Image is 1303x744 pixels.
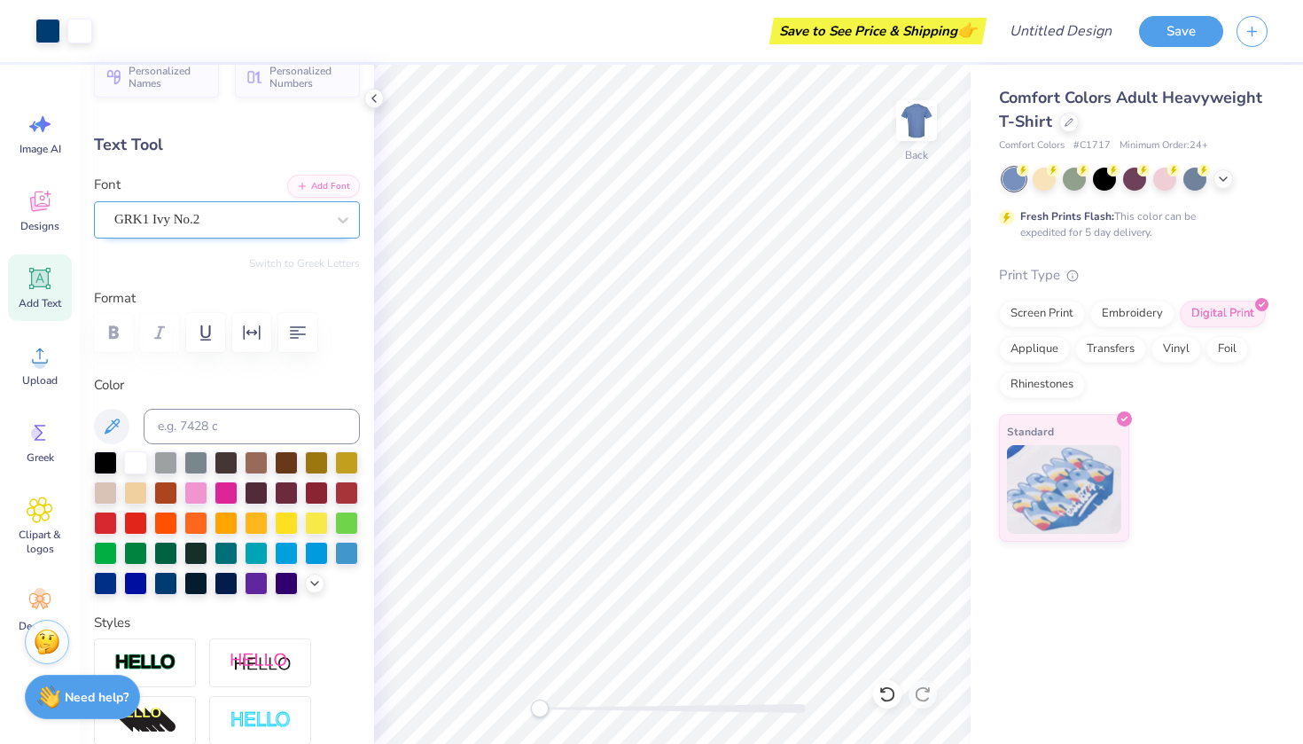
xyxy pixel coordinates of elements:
button: Personalized Numbers [235,57,360,98]
button: Save [1139,16,1223,47]
span: 👉 [957,20,977,41]
span: Add Text [19,296,61,310]
span: # C1717 [1073,138,1111,153]
button: Switch to Greek Letters [249,256,360,270]
strong: Fresh Prints Flash: [1020,209,1114,223]
div: Accessibility label [531,700,549,717]
span: Minimum Order: 24 + [1120,138,1208,153]
div: Applique [999,336,1070,363]
button: Add Font [287,175,360,198]
div: Rhinestones [999,372,1085,398]
button: Personalized Names [94,57,219,98]
div: Digital Print [1180,301,1266,327]
div: This color can be expedited for 5 day delivery. [1020,208,1238,240]
label: Font [94,175,121,195]
strong: Need help? [65,689,129,706]
div: Screen Print [999,301,1085,327]
span: Decorate [19,619,61,633]
input: Untitled Design [995,13,1126,49]
span: Personalized Numbers [269,65,349,90]
span: Comfort Colors [999,138,1065,153]
img: 3D Illusion [114,707,176,735]
img: Back [899,103,934,138]
span: Personalized Names [129,65,208,90]
div: Print Type [999,265,1268,286]
input: e.g. 7428 c [144,409,360,444]
label: Styles [94,613,130,633]
div: Save to See Price & Shipping [774,18,982,44]
img: Negative Space [230,710,292,731]
div: Foil [1206,336,1248,363]
label: Color [94,375,360,395]
img: Standard [1007,445,1121,534]
span: Designs [20,219,59,233]
span: Clipart & logos [11,528,69,556]
img: Stroke [114,653,176,673]
span: Image AI [20,142,61,156]
div: Text Tool [94,133,360,157]
img: Shadow [230,652,292,674]
div: Transfers [1075,336,1146,363]
span: Greek [27,450,54,465]
div: Embroidery [1090,301,1174,327]
label: Format [94,288,360,309]
span: Upload [22,373,58,388]
span: Comfort Colors Adult Heavyweight T-Shirt [999,87,1262,132]
span: Standard [1007,422,1054,441]
div: Vinyl [1151,336,1201,363]
div: Back [905,147,928,163]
